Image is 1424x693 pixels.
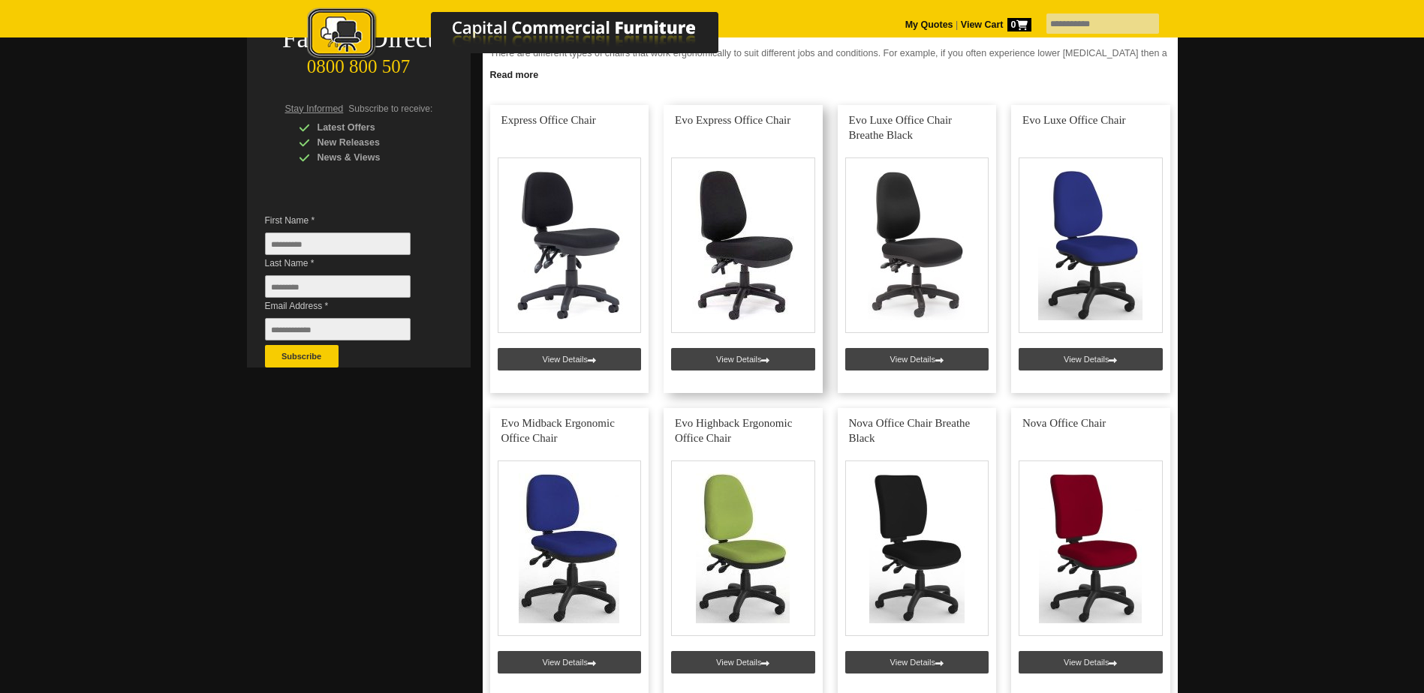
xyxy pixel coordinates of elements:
input: Last Name * [265,275,411,298]
a: Capital Commercial Furniture Logo [266,7,791,67]
a: My Quotes [905,19,953,30]
input: First Name * [265,232,411,255]
div: New Releases [299,135,441,150]
span: Email Address * [265,298,433,313]
div: Latest Offers [299,120,441,135]
a: Click to read more [483,64,1178,82]
div: News & Views [299,150,441,165]
input: Email Address * [265,318,411,340]
img: Capital Commercial Furniture Logo [266,7,791,62]
span: First Name * [265,213,433,228]
span: Last Name * [265,256,433,271]
span: 0 [1007,18,1031,31]
span: Stay Informed [285,103,344,114]
strong: View Cart [961,19,1031,30]
span: Subscribe to receive: [348,103,432,114]
div: Factory Direct [247,28,471,49]
div: 0800 800 507 [247,49,471,77]
button: Subscribe [265,345,339,367]
a: View Cart0 [958,19,1031,30]
p: There are different types of chairs that work ergonomically to suit different jobs and conditions... [490,46,1170,76]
